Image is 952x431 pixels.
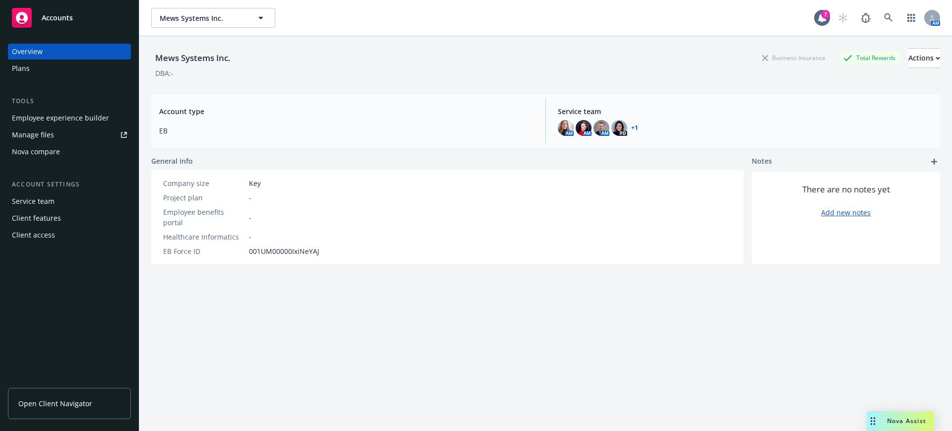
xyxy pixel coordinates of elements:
button: Mews Systems Inc. [151,8,275,28]
a: Add new notes [821,207,871,218]
div: Account settings [8,180,131,189]
a: Client access [8,227,131,243]
a: Report a Bug [856,8,876,28]
div: Plans [12,61,30,76]
img: photo [594,120,609,136]
a: Switch app [901,8,921,28]
span: Account type [159,106,534,117]
span: EB [159,125,534,136]
div: Company size [163,178,245,188]
div: Overview [12,44,43,60]
div: Employee experience builder [12,110,109,126]
span: Key [249,178,261,188]
span: 001UM00000IxiNeYAJ [249,246,319,256]
div: Business Insurance [757,52,831,64]
span: - [249,232,251,242]
a: Overview [8,44,131,60]
div: Employee benefits portal [163,207,245,228]
span: Mews Systems Inc. [160,13,245,23]
span: Service team [558,106,932,117]
div: Client access [12,227,55,243]
span: General info [151,156,193,166]
span: Open Client Navigator [18,398,92,409]
a: Manage files [8,127,131,143]
div: Drag to move [867,411,879,431]
img: photo [576,120,592,136]
a: add [928,156,940,168]
span: Notes [752,156,772,168]
span: Accounts [42,14,73,22]
div: Client features [12,210,61,226]
span: - [249,192,251,203]
a: Start snowing [833,8,853,28]
div: Project plan [163,192,245,203]
div: DBA: - [155,68,174,78]
img: photo [558,120,574,136]
div: EB Force ID [163,246,245,256]
a: Accounts [8,4,131,32]
a: Search [879,8,898,28]
div: Nova compare [12,144,60,160]
a: Plans [8,61,131,76]
div: Total Rewards [838,52,900,64]
button: Actions [908,48,940,68]
button: Nova Assist [867,411,934,431]
span: - [249,212,251,223]
div: Mews Systems Inc. [151,52,235,64]
a: Nova compare [8,144,131,160]
div: Healthcare Informatics [163,232,245,242]
a: Employee experience builder [8,110,131,126]
div: Manage files [12,127,54,143]
img: photo [611,120,627,136]
span: Nova Assist [887,417,926,425]
a: +1 [631,125,638,131]
div: Service team [12,193,55,209]
a: Client features [8,210,131,226]
div: Actions [908,49,940,67]
a: Service team [8,193,131,209]
span: There are no notes yet [802,184,890,195]
div: 7 [821,10,830,19]
div: Tools [8,96,131,106]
